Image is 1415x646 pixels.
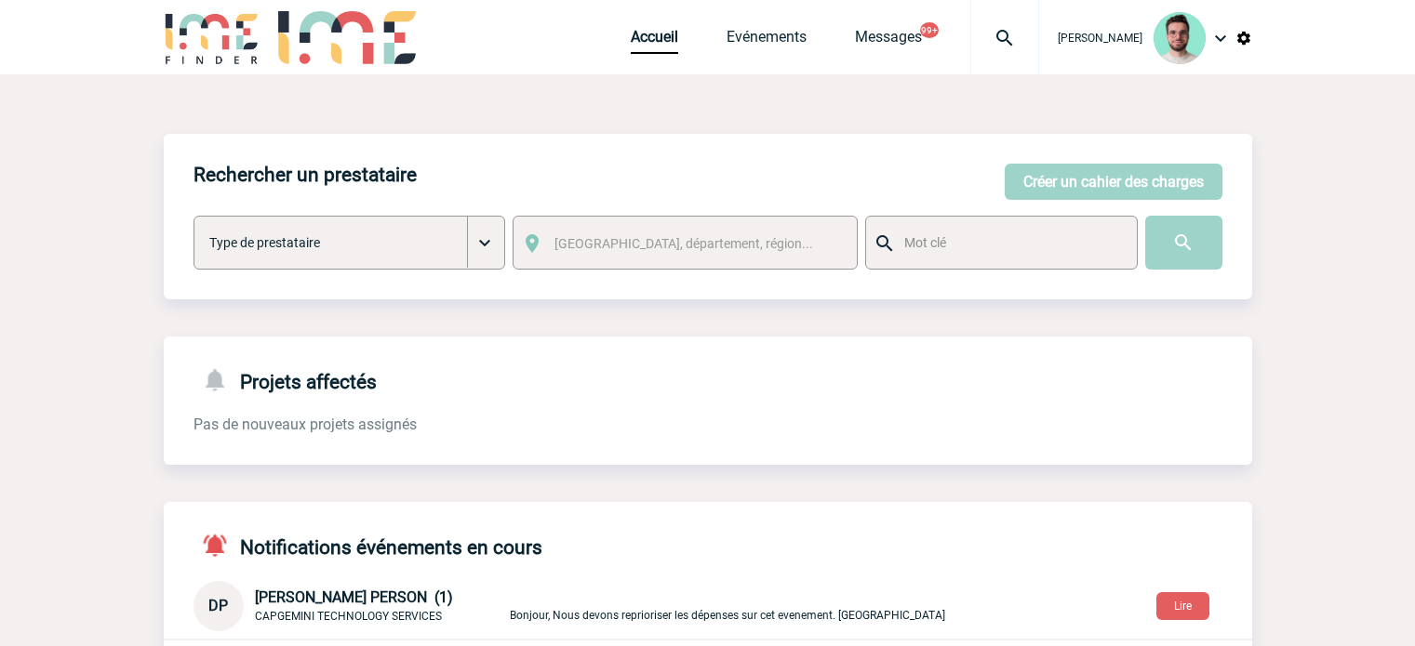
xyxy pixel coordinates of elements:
[1145,216,1222,270] input: Submit
[201,532,240,559] img: notifications-active-24-px-r.png
[208,597,228,614] span: DP
[631,28,678,54] a: Accueil
[900,231,1120,255] input: Mot clé
[920,22,939,38] button: 99+
[727,28,807,54] a: Evénements
[194,581,506,631] div: Conversation privée : Client - Agence
[510,591,947,622] p: Bonjour, Nous devons reprioriser les dépenses sur cet evenement. [GEOGRAPHIC_DATA]
[255,610,442,623] span: CAPGEMINI TECHNOLOGY SERVICES
[194,532,542,559] h4: Notifications événements en cours
[1154,12,1206,64] img: 121547-2.png
[194,415,417,433] span: Pas de nouveaux projets assignés
[194,596,947,613] a: DP [PERSON_NAME] PERSON (1) CAPGEMINI TECHNOLOGY SERVICES Bonjour, Nous devons reprioriser les dé...
[194,366,377,393] h4: Projets affectés
[554,236,813,251] span: [GEOGRAPHIC_DATA], département, région...
[1058,32,1142,45] span: [PERSON_NAME]
[201,366,240,393] img: notifications-24-px-g.png
[255,588,453,606] span: [PERSON_NAME] PERSON (1)
[1141,596,1224,613] a: Lire
[1156,592,1209,620] button: Lire
[194,164,417,186] h4: Rechercher un prestataire
[164,11,260,64] img: IME-Finder
[855,28,922,54] a: Messages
